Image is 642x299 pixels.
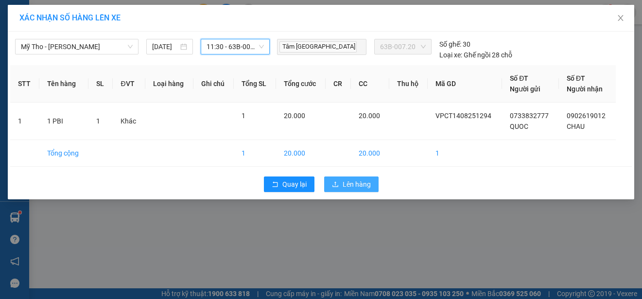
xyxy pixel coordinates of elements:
button: uploadLên hàng [324,176,379,192]
th: Tên hàng [39,65,88,103]
div: 0733832777 [8,43,87,57]
span: Tâm [GEOGRAPHIC_DATA] [279,41,357,53]
span: Nhận: [94,9,117,19]
div: CHAU [94,32,193,43]
span: Mỹ Tho - Hồ Chí Minh [21,39,133,54]
div: Ghế ngồi 28 chỗ [439,50,512,60]
span: Chưa cước : [92,65,136,75]
span: Số ĐT [510,74,528,82]
td: 1 [10,103,39,140]
th: ĐVT [113,65,145,103]
th: Tổng cước [276,65,326,103]
th: Ghi chú [193,65,234,103]
th: SL [88,65,113,103]
td: Tổng cộng [39,140,88,167]
th: Tổng SL [234,65,276,103]
div: VP [GEOGRAPHIC_DATA] [94,8,193,32]
span: 0733832777 [510,112,549,120]
td: 1 [234,140,276,167]
span: 63B-007.20 [380,39,426,54]
span: CHAU [567,123,585,130]
td: 1 PBI [39,103,88,140]
span: Người nhận [567,85,603,93]
span: 11:30 - 63B-007.20 [207,39,263,54]
span: 1 [96,117,100,125]
div: 20.000 [92,63,194,76]
span: Loại xe: [439,50,462,60]
span: Lên hàng [343,179,371,190]
div: QUOC [8,32,87,43]
button: Close [607,5,634,32]
span: 20.000 [359,112,380,120]
span: Số ĐT [567,74,585,82]
span: Người gửi [510,85,540,93]
th: STT [10,65,39,103]
td: Khác [113,103,145,140]
span: close [617,14,625,22]
span: Số ghế: [439,39,461,50]
span: upload [332,181,339,189]
th: Mã GD [428,65,502,103]
td: 1 [428,140,502,167]
div: VP [PERSON_NAME] [8,8,87,32]
td: 20.000 [351,140,389,167]
span: rollback [272,181,278,189]
div: 0902619012 [94,43,193,57]
span: Gửi: [8,9,23,19]
th: CC [351,65,389,103]
span: VPCT1408251294 [435,112,491,120]
input: 14/08/2025 [152,41,178,52]
td: 20.000 [276,140,326,167]
th: Thu hộ [389,65,428,103]
span: 1 [242,112,245,120]
th: Loại hàng [145,65,193,103]
th: CR [326,65,351,103]
span: XÁC NHẬN SỐ HÀNG LÊN XE [19,13,121,22]
span: Quay lại [282,179,307,190]
div: 30 [439,39,470,50]
span: 0902619012 [567,112,606,120]
span: 20.000 [284,112,305,120]
button: rollbackQuay lại [264,176,314,192]
span: QUOC [510,123,528,130]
